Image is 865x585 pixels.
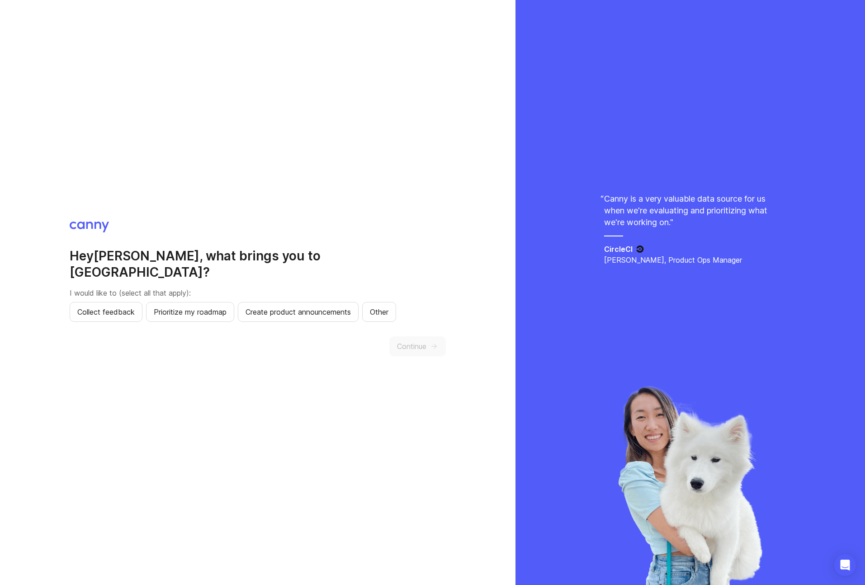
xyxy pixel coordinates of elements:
[604,244,633,255] h5: CircleCI
[246,307,351,317] span: Create product announcements
[617,386,764,585] img: liya-429d2be8cea6414bfc71c507a98abbfa.webp
[70,302,142,322] button: Collect feedback
[154,307,227,317] span: Prioritize my roadmap
[362,302,396,322] button: Other
[146,302,234,322] button: Prioritize my roadmap
[77,307,135,317] span: Collect feedback
[604,255,776,265] p: [PERSON_NAME], Product Ops Manager
[834,554,856,576] div: Open Intercom Messenger
[70,288,446,298] p: I would like to (select all that apply):
[604,193,776,228] p: Canny is a very valuable data source for us when we're evaluating and prioritizing what we're wor...
[238,302,359,322] button: Create product announcements
[389,336,446,356] button: Continue
[397,341,426,352] span: Continue
[70,248,446,280] h2: Hey [PERSON_NAME] , what brings you to [GEOGRAPHIC_DATA]?
[70,222,109,232] img: Canny logo
[370,307,388,317] span: Other
[636,245,644,253] img: CircleCI logo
